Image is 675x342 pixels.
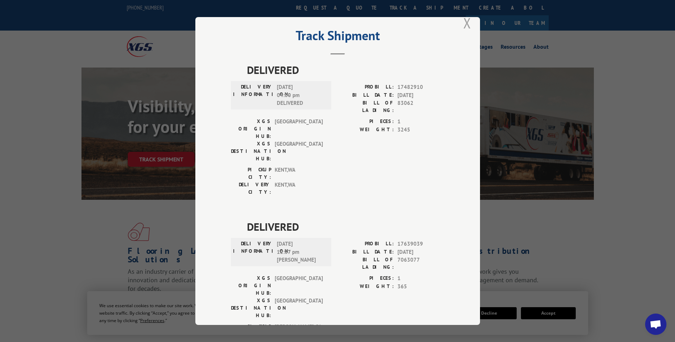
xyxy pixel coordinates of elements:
[397,99,444,114] span: 83062
[275,140,323,162] span: [GEOGRAPHIC_DATA]
[338,126,394,134] label: WEIGHT:
[338,274,394,283] label: PIECES:
[645,314,666,335] div: Open chat
[275,274,323,297] span: [GEOGRAPHIC_DATA]
[277,83,325,107] span: [DATE] 04:00 pm DELIVERED
[231,274,271,297] label: XGS ORIGIN HUB:
[338,91,394,100] label: BILL DATE:
[338,99,394,114] label: BILL OF LADING:
[231,297,271,319] label: XGS DESTINATION HUB:
[233,83,273,107] label: DELIVERY INFORMATION:
[397,118,444,126] span: 1
[338,256,394,271] label: BILL OF LADING:
[397,83,444,91] span: 17482910
[463,14,471,32] button: Close modal
[275,181,323,196] span: KENT , WA
[231,166,271,181] label: PICKUP CITY:
[338,283,394,291] label: WEIGHT:
[338,248,394,256] label: BILL DATE:
[397,274,444,283] span: 1
[397,248,444,256] span: [DATE]
[338,83,394,91] label: PROBILL:
[233,240,273,264] label: DELIVERY INFORMATION:
[397,256,444,271] span: 7063077
[338,240,394,248] label: PROBILL:
[277,240,325,264] span: [DATE] 12:37 pm [PERSON_NAME]
[397,91,444,100] span: [DATE]
[275,118,323,140] span: [GEOGRAPHIC_DATA]
[275,323,323,338] span: [PERSON_NAME] , GA
[231,118,271,140] label: XGS ORIGIN HUB:
[338,118,394,126] label: PIECES:
[231,31,444,44] h2: Track Shipment
[397,126,444,134] span: 3245
[397,240,444,248] span: 17639039
[397,283,444,291] span: 365
[231,323,271,338] label: PICKUP CITY:
[231,181,271,196] label: DELIVERY CITY:
[275,297,323,319] span: [GEOGRAPHIC_DATA]
[247,219,444,235] span: DELIVERED
[247,62,444,78] span: DELIVERED
[231,140,271,162] label: XGS DESTINATION HUB:
[275,166,323,181] span: KENT , WA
